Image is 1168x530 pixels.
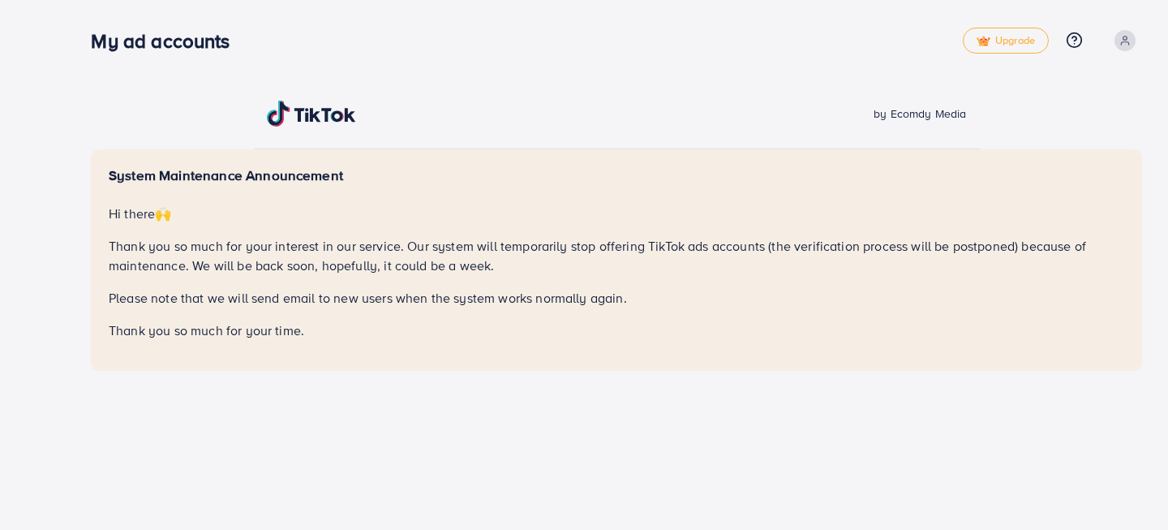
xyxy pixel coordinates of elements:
img: tick [977,36,990,47]
span: by Ecomdy Media [874,106,966,122]
span: Upgrade [977,35,1035,47]
h3: My ad accounts [91,29,243,53]
p: Please note that we will send email to new users when the system works normally again. [109,288,1124,308]
p: Hi there [109,204,1124,223]
p: Thank you so much for your time. [109,321,1124,340]
span: 🙌 [155,205,171,222]
p: Thank you so much for your interest in our service. Our system will temporarily stop offering Tik... [109,236,1124,275]
a: tickUpgrade [963,28,1049,54]
h5: System Maintenance Announcement [109,167,1124,184]
img: TikTok [267,101,356,127]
